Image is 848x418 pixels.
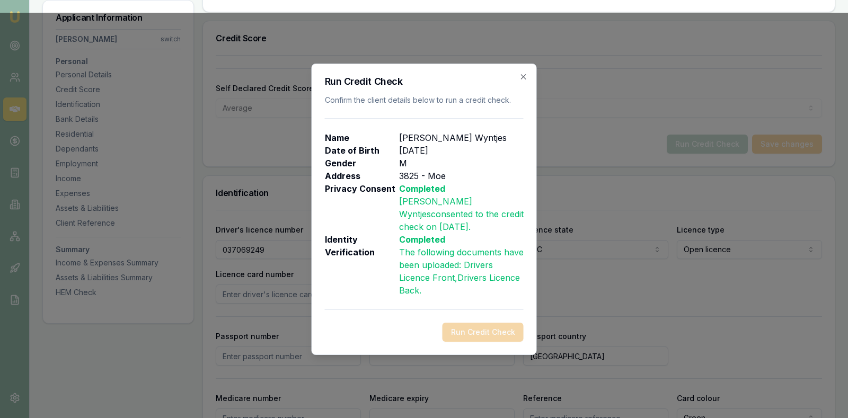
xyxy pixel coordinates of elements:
p: [PERSON_NAME] Wyntjes consented to the credit check on [DATE] . [399,195,524,233]
p: The following documents have been uploaded: . [399,246,524,297]
p: Address [325,170,399,182]
p: Gender [325,157,399,170]
p: Confirm the client details below to run a credit check. [325,95,524,105]
p: Date of Birth [325,144,399,157]
p: Completed [399,233,524,246]
p: Privacy Consent [325,182,399,233]
p: [DATE] [399,144,428,157]
p: 3825 - Moe [399,170,524,182]
p: Identity Verification [325,233,399,297]
p: [PERSON_NAME] Wyntjes [399,131,507,144]
p: Completed [399,182,524,195]
p: M [399,157,407,170]
p: Name [325,131,399,144]
h2: Run Credit Check [325,77,524,86]
span: , Drivers Licence Back [399,272,520,296]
